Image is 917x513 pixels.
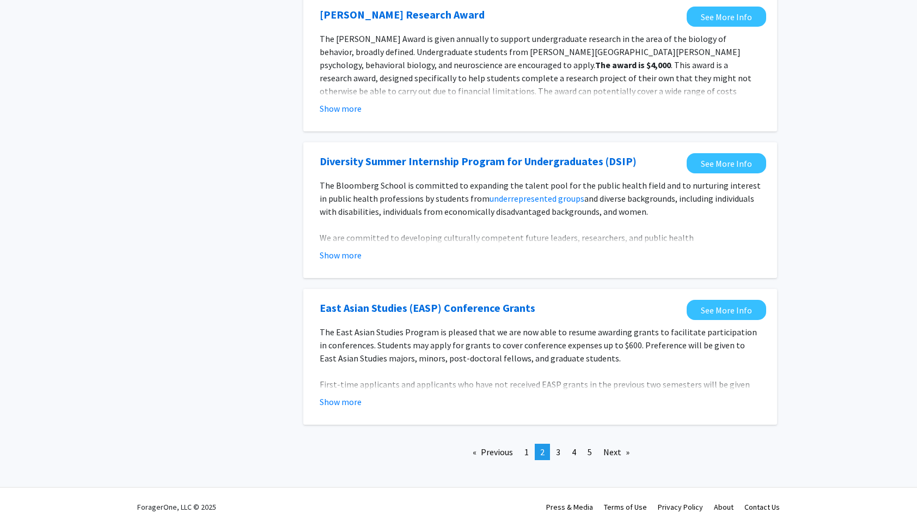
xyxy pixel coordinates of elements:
[320,153,637,170] a: Opens in a new tab
[540,446,545,457] span: 2
[467,444,518,460] a: Previous page
[595,59,671,70] strong: The award is $4,000
[687,153,766,173] a: Opens in a new tab
[320,33,741,70] span: The [PERSON_NAME] Award is given annually to support undergraduate research in the area of the bi...
[320,300,535,316] a: Opens in a new tab
[687,7,766,27] a: Opens in a new tab
[604,502,647,512] a: Terms of Use
[556,446,560,457] span: 3
[546,502,593,512] a: Press & Media
[320,325,761,365] p: The East Asian Studies Program is pleased that we are now able to resume awarding grants to facil...
[320,231,761,297] p: We are committed to developing culturally competent future leaders, researchers, and public healt...
[714,502,733,512] a: About
[598,444,635,460] a: Next page
[572,446,576,457] span: 4
[320,249,362,262] button: Show more
[588,446,592,457] span: 5
[320,102,362,115] button: Show more
[524,446,529,457] span: 1
[320,179,761,218] p: The Bloomberg School is committed to expanding the talent pool for the public health field and to...
[490,193,584,204] a: underrepresented groups
[687,300,766,320] a: Opens in a new tab
[303,444,777,460] ul: Pagination
[658,502,703,512] a: Privacy Policy
[744,502,780,512] a: Contact Us
[320,7,485,23] a: Opens in a new tab
[320,378,761,430] p: First-time applicants and applicants who have not received EASP grants in the previous two semest...
[320,395,362,408] button: Show more
[8,464,46,505] iframe: Chat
